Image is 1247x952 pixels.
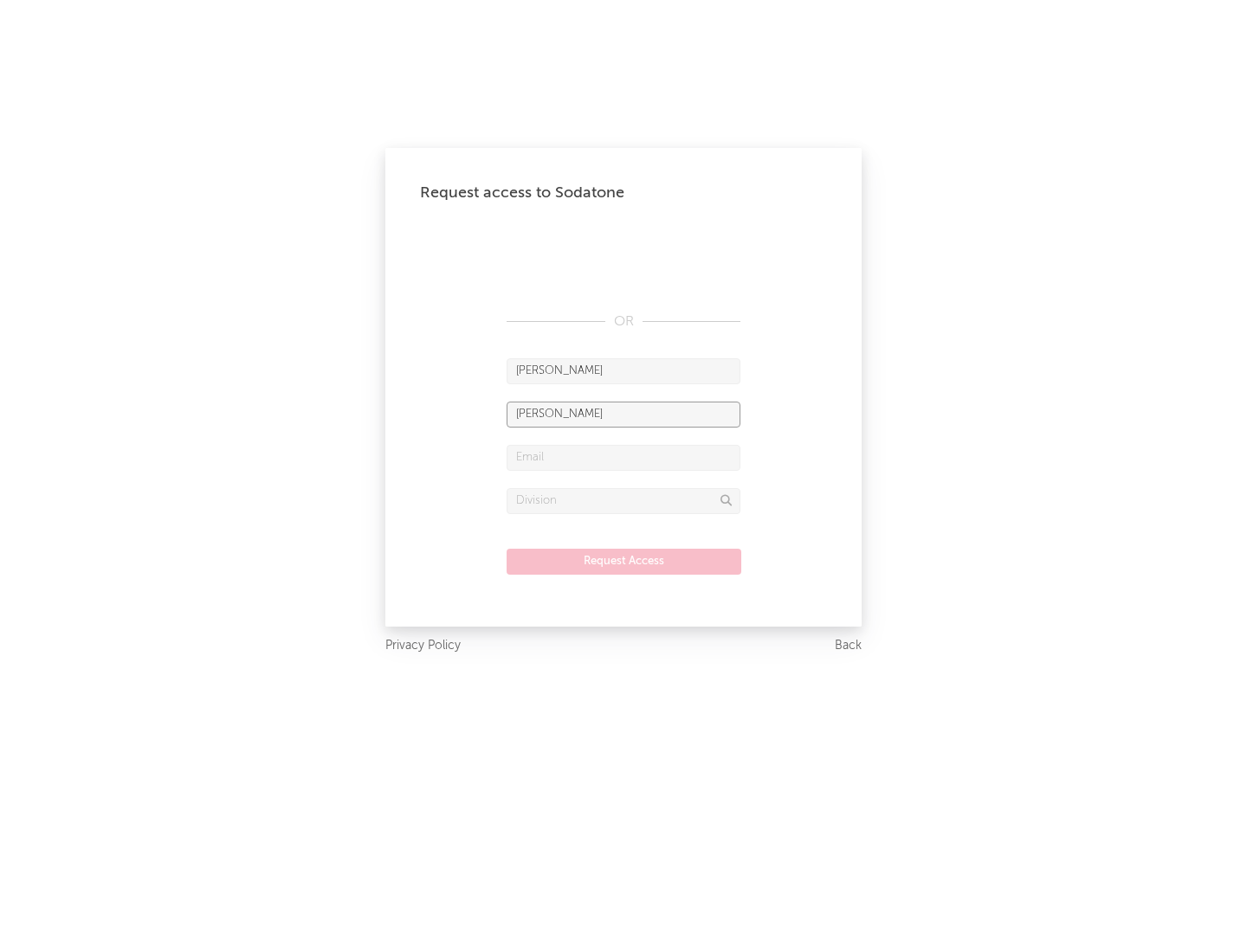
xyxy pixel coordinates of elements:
[385,635,461,657] a: Privacy Policy
[420,183,827,203] div: Request access to Sodatone
[507,402,740,428] input: Last Name
[507,312,740,332] div: OR
[507,358,740,384] input: First Name
[835,635,862,657] a: Back
[507,445,740,471] input: Email
[507,488,740,514] input: Division
[507,549,741,575] button: Request Access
